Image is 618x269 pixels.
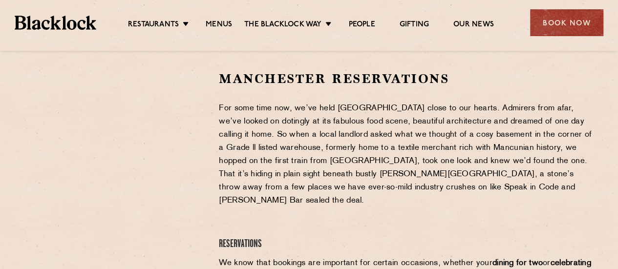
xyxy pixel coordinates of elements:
[206,20,232,31] a: Menus
[15,16,96,29] img: BL_Textured_Logo-footer-cropped.svg
[60,70,169,217] iframe: OpenTable make booking widget
[453,20,494,31] a: Our News
[244,20,321,31] a: The Blacklock Way
[492,259,543,267] strong: dining for two
[348,20,375,31] a: People
[530,9,603,36] div: Book Now
[400,20,429,31] a: Gifting
[219,238,594,251] h4: Reservations
[128,20,179,31] a: Restaurants
[219,70,594,87] h2: Manchester Reservations
[219,102,594,207] p: For some time now, we’ve held [GEOGRAPHIC_DATA] close to our hearts. Admirers from afar, we’ve lo...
